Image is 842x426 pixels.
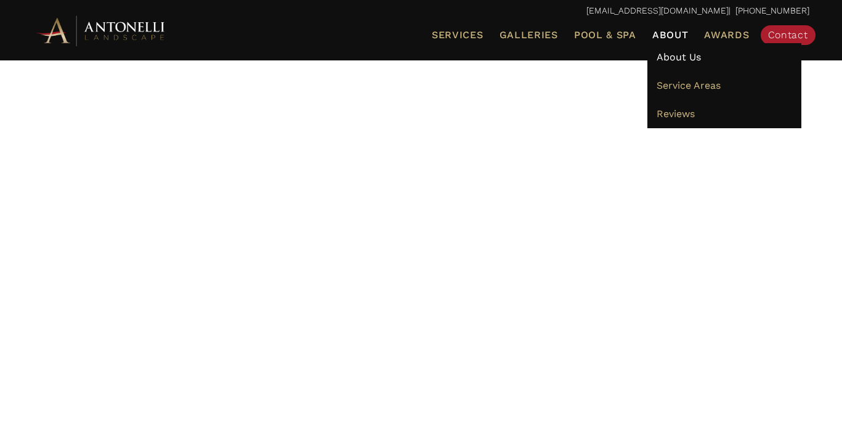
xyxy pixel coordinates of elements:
span: Pool & Spa [574,29,636,41]
a: Service Areas [647,72,801,100]
span: Service Areas [657,80,721,91]
a: Reviews [647,100,801,128]
a: Services [427,27,488,43]
span: Awards [704,29,749,41]
a: Contact [761,25,816,45]
span: About Us [657,51,701,63]
a: [EMAIL_ADDRESS][DOMAIN_NAME] [586,6,729,15]
a: About [647,27,694,43]
img: Antonelli Horizontal Logo [33,14,169,47]
a: Pool & Spa [569,27,641,43]
a: About Us [647,43,801,72]
span: Galleries [500,29,558,41]
p: | [PHONE_NUMBER] [33,3,809,19]
span: Reviews [657,108,695,120]
span: About [652,30,689,40]
a: Galleries [495,27,563,43]
a: Awards [699,27,754,43]
span: Contact [768,29,808,41]
span: Services [432,30,484,40]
